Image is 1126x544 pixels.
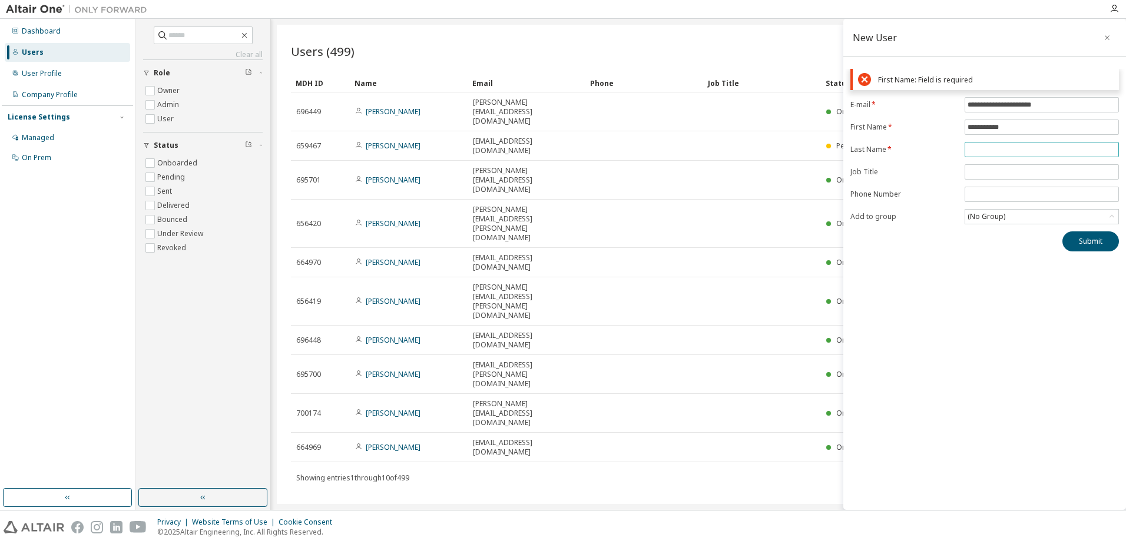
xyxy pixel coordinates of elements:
div: (No Group) [966,210,1007,223]
span: Onboarded [836,107,876,117]
p: © 2025 Altair Engineering, Inc. All Rights Reserved. [157,527,339,537]
button: Status [143,132,263,158]
span: [EMAIL_ADDRESS][DOMAIN_NAME] [473,331,580,350]
div: Website Terms of Use [192,518,279,527]
span: 695700 [296,370,321,379]
a: [PERSON_NAME] [366,442,420,452]
div: Company Profile [22,90,78,99]
span: Clear filter [245,141,252,150]
a: [PERSON_NAME] [366,141,420,151]
div: Users [22,48,44,57]
span: Onboarded [836,408,876,418]
span: Pending [836,141,864,151]
button: Submit [1062,231,1119,251]
label: User [157,112,176,126]
div: (No Group) [965,210,1118,224]
span: Onboarded [836,369,876,379]
label: Revoked [157,241,188,255]
label: Last Name [850,145,958,154]
label: Pending [157,170,187,184]
span: Clear filter [245,68,252,78]
a: [PERSON_NAME] [366,369,420,379]
span: [EMAIL_ADDRESS][DOMAIN_NAME] [473,438,580,457]
span: [PERSON_NAME][EMAIL_ADDRESS][DOMAIN_NAME] [473,399,580,427]
span: 700174 [296,409,321,418]
a: [PERSON_NAME] [366,296,420,306]
button: Role [143,60,263,86]
span: 656419 [296,297,321,306]
div: License Settings [8,112,70,122]
div: New User [853,33,897,42]
img: linkedin.svg [110,521,122,533]
a: [PERSON_NAME] [366,218,420,228]
span: Users (499) [291,43,355,59]
img: Altair One [6,4,153,15]
span: [EMAIL_ADDRESS][DOMAIN_NAME] [473,253,580,272]
label: Job Title [850,167,958,177]
div: MDH ID [296,74,345,92]
span: Onboarded [836,175,876,185]
label: Under Review [157,227,206,241]
span: [EMAIL_ADDRESS][PERSON_NAME][DOMAIN_NAME] [473,360,580,389]
span: Onboarded [836,257,876,267]
div: Status [826,74,1045,92]
a: [PERSON_NAME] [366,175,420,185]
label: Admin [157,98,181,112]
div: First Name: Field is required [878,75,1114,84]
span: [EMAIL_ADDRESS][DOMAIN_NAME] [473,137,580,155]
span: 664970 [296,258,321,267]
label: Phone Number [850,190,958,199]
label: Onboarded [157,156,200,170]
span: [PERSON_NAME][EMAIL_ADDRESS][PERSON_NAME][DOMAIN_NAME] [473,283,580,320]
span: 695701 [296,175,321,185]
label: Delivered [157,198,192,213]
span: 696449 [296,107,321,117]
a: [PERSON_NAME] [366,408,420,418]
a: [PERSON_NAME] [366,335,420,345]
span: Onboarded [836,442,876,452]
span: Onboarded [836,218,876,228]
a: [PERSON_NAME] [366,257,420,267]
label: First Name [850,122,958,132]
label: Bounced [157,213,190,227]
span: [PERSON_NAME][EMAIL_ADDRESS][PERSON_NAME][DOMAIN_NAME] [473,205,580,243]
div: Job Title [708,74,816,92]
span: [PERSON_NAME][EMAIL_ADDRESS][DOMAIN_NAME] [473,98,580,126]
span: Onboarded [836,335,876,345]
div: Privacy [157,518,192,527]
img: instagram.svg [91,521,103,533]
div: Email [472,74,581,92]
span: Showing entries 1 through 10 of 499 [296,473,409,483]
span: [PERSON_NAME][EMAIL_ADDRESS][DOMAIN_NAME] [473,166,580,194]
div: User Profile [22,69,62,78]
img: youtube.svg [130,521,147,533]
div: Name [355,74,463,92]
label: Add to group [850,212,958,221]
div: Managed [22,133,54,142]
span: 659467 [296,141,321,151]
span: Status [154,141,178,150]
label: Owner [157,84,182,98]
span: 656420 [296,219,321,228]
span: Onboarded [836,296,876,306]
a: Clear all [143,50,263,59]
div: Cookie Consent [279,518,339,527]
div: Phone [590,74,698,92]
img: facebook.svg [71,521,84,533]
a: [PERSON_NAME] [366,107,420,117]
div: Dashboard [22,26,61,36]
label: Sent [157,184,174,198]
label: E-mail [850,100,958,110]
div: On Prem [22,153,51,162]
span: 696448 [296,336,321,345]
span: Role [154,68,170,78]
span: 664969 [296,443,321,452]
img: altair_logo.svg [4,521,64,533]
